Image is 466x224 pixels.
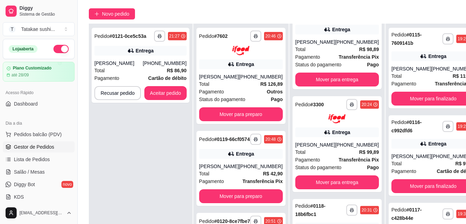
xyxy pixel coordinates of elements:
strong: # 0119-66cf0574 [214,136,250,142]
span: T [9,26,16,33]
a: Gestor de Pedidos [3,141,75,152]
span: Pagamento [391,80,416,88]
strong: # 0116-c992dfd6 [391,119,422,133]
span: [EMAIL_ADDRESS][DOMAIN_NAME] [19,210,63,216]
div: Entrega [332,26,350,33]
span: Pagamento [295,156,320,164]
strong: R$ 42,90 [263,171,283,176]
span: Lista de Pedidos [14,156,50,163]
div: 20:24 [362,102,372,107]
div: [PERSON_NAME] [295,39,335,45]
div: [PHONE_NUMBER] [143,60,187,67]
button: Mover para entrega [295,175,379,189]
button: Aceitar pedido [144,86,187,100]
div: [PERSON_NAME] [295,141,335,148]
span: Pedido [94,33,110,39]
strong: Pago [367,165,379,170]
article: até 28/09 [11,72,29,78]
strong: R$ 98,89 [359,47,379,52]
div: [PHONE_NUMBER] [335,141,379,148]
a: Salão / Mesas [3,166,75,177]
strong: # 0118-18b6fbc1 [295,203,325,217]
div: [PERSON_NAME] [94,60,143,67]
img: ifood [232,46,249,55]
span: Pedido [199,136,214,142]
div: Entrega [236,61,254,68]
span: Pedido [199,218,214,224]
span: Pedido [295,102,311,107]
a: KDS [3,191,75,202]
button: Mover para entrega [295,73,379,86]
strong: Transferência Pix [339,54,379,60]
span: Status do pagamento [199,96,245,103]
strong: Pago [367,62,379,67]
strong: Pago [271,97,283,102]
div: [PERSON_NAME] [199,163,239,170]
div: Entrega [332,129,350,136]
strong: # 0120-8ce7fbe7 [214,218,250,224]
button: Novo pedido [89,8,135,19]
span: Total [391,72,402,80]
span: Gestor de Pedidos [14,143,54,150]
span: Pagamento [199,177,224,185]
div: Entrega [136,47,154,54]
strong: Outros [267,89,283,94]
article: Plano Customizado [13,66,51,71]
span: Total [295,148,306,156]
span: Pagamento [295,53,320,61]
div: 20:31 [362,207,372,213]
div: Acesso Rápido [3,87,75,98]
div: [PERSON_NAME] [391,65,431,72]
strong: # 3300 [310,102,324,107]
span: Novo pedido [102,10,129,18]
span: Pedidos balcão (PDV) [14,131,62,138]
div: Dia a dia [3,118,75,129]
div: [PERSON_NAME] [199,73,239,80]
button: Mover para preparo [199,189,283,203]
strong: # 7602 [214,33,228,39]
span: Pagamento [391,167,416,175]
span: Total [199,170,210,177]
span: Pedido [295,203,311,209]
span: Total [391,160,402,167]
button: Recusar pedido [94,86,141,100]
div: [PHONE_NUMBER] [335,39,379,45]
div: Entrega [236,150,254,157]
span: Pedido [391,32,407,38]
a: Plano Customizadoaté 28/09 [3,62,75,82]
span: Total [199,80,210,88]
img: ifood [328,114,346,124]
span: Diggy Bot [14,181,35,188]
div: [PHONE_NUMBER] [239,163,283,170]
div: [PERSON_NAME] [391,153,431,160]
span: Pagamento [199,88,224,96]
span: Pedido [199,33,214,39]
span: Status do pagamento [295,61,341,68]
a: Lista de Pedidos [3,154,75,165]
div: Entrega [428,53,446,60]
span: Pedido [391,207,407,213]
div: 20:46 [265,33,276,39]
button: Pedidos balcão (PDV) [3,129,75,140]
strong: R$ 86,90 [167,68,187,73]
strong: # 0115-7609141b [391,32,422,46]
span: Pedido [391,119,407,125]
span: Total [295,45,306,53]
span: Salão / Mesas [14,168,45,175]
strong: Cartão de débito [148,75,186,81]
span: Total [94,67,105,74]
span: KDS [14,193,24,200]
button: Alterar Status [53,45,69,53]
span: Pagamento [94,74,119,82]
a: DiggySistema de Gestão [3,3,75,19]
strong: # 0117-c428b44e [391,207,422,221]
strong: # 0121-0ce5c53a [110,33,146,39]
a: Diggy Botnovo [3,179,75,190]
strong: R$ 99,89 [359,149,379,155]
div: Entrega [428,140,446,147]
div: 20:51 [265,218,276,224]
div: 21:27 [169,33,180,39]
a: Dashboard [3,98,75,109]
strong: R$ 126,89 [260,81,283,87]
strong: Transferência Pix [339,157,379,163]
